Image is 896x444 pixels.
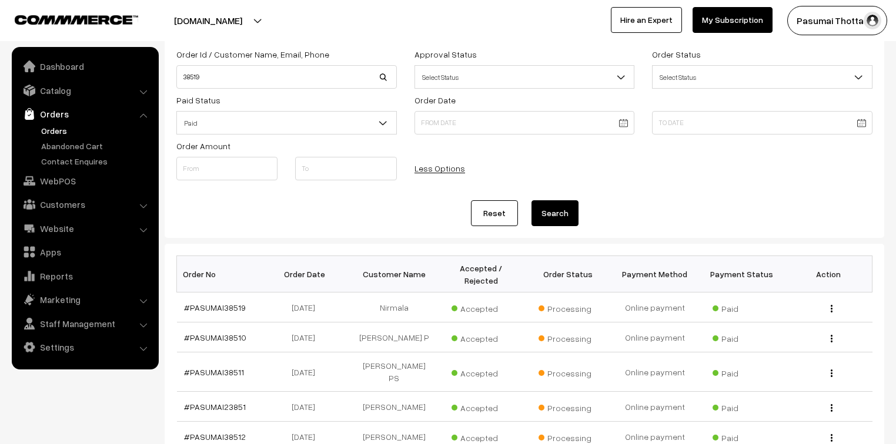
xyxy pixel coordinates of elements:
[263,352,350,392] td: [DATE]
[350,322,437,352] td: [PERSON_NAME] P
[184,432,246,442] a: #PASUMAI38512
[15,265,155,287] a: Reports
[350,352,437,392] td: [PERSON_NAME] PS
[539,364,597,379] span: Processing
[350,292,437,322] td: Nirmala
[15,56,155,77] a: Dashboard
[176,48,329,60] label: Order Id / Customer Name, Email, Phone
[653,67,872,88] span: Select Status
[713,300,771,315] span: Paid
[471,200,518,226] a: Reset
[831,305,833,312] img: Menu
[176,65,397,89] input: Order Id / Customer Name / Customer Email / Customer Phone
[415,67,634,88] span: Select Status
[452,364,510,379] span: Accepted
[15,12,118,26] a: COMMMERCE
[652,111,872,134] input: To Date
[15,218,155,239] a: Website
[698,256,785,292] th: Payment Status
[713,399,771,414] span: Paid
[539,329,597,345] span: Processing
[831,434,833,442] img: Menu
[177,113,396,133] span: Paid
[414,65,635,89] span: Select Status
[693,7,773,33] a: My Subscription
[15,15,138,24] img: COMMMERCE
[831,369,833,377] img: Menu
[263,256,350,292] th: Order Date
[785,256,872,292] th: Action
[15,194,155,215] a: Customers
[713,364,771,379] span: Paid
[452,429,510,444] span: Accepted
[295,157,396,180] input: To
[350,256,437,292] th: Customer Name
[184,332,246,342] a: #PASUMAI38510
[652,65,872,89] span: Select Status
[15,337,155,358] a: Settings
[15,170,155,191] a: WebPOS
[864,12,881,29] img: user
[452,399,510,414] span: Accepted
[133,6,283,35] button: [DOMAIN_NAME]
[524,256,611,292] th: Order Status
[176,157,278,180] input: From
[452,329,510,345] span: Accepted
[38,140,155,152] a: Abandoned Cart
[414,94,456,106] label: Order Date
[713,429,771,444] span: Paid
[611,352,698,392] td: Online payment
[15,313,155,334] a: Staff Management
[611,322,698,352] td: Online payment
[15,80,155,101] a: Catalog
[611,256,698,292] th: Payment Method
[414,111,635,134] input: From Date
[414,163,465,173] a: Less Options
[787,6,887,35] button: Pasumai Thotta…
[177,256,264,292] th: Order No
[652,48,701,60] label: Order Status
[38,125,155,137] a: Orders
[611,392,698,422] td: Online payment
[452,300,510,315] span: Accepted
[38,155,155,167] a: Contact Enquires
[15,103,155,125] a: Orders
[176,94,220,106] label: Paid Status
[184,402,246,412] a: #PASUMAI23851
[414,48,477,60] label: Approval Status
[437,256,524,292] th: Accepted / Rejected
[176,140,230,152] label: Order Amount
[539,300,597,315] span: Processing
[539,399,597,414] span: Processing
[184,302,246,312] a: #PASUMAI38519
[713,329,771,345] span: Paid
[831,404,833,412] img: Menu
[15,289,155,310] a: Marketing
[611,7,682,33] a: Hire an Expert
[176,111,397,134] span: Paid
[15,241,155,263] a: Apps
[350,392,437,422] td: [PERSON_NAME]
[263,322,350,352] td: [DATE]
[831,335,833,342] img: Menu
[531,200,579,226] button: Search
[539,429,597,444] span: Processing
[263,292,350,322] td: [DATE]
[263,392,350,422] td: [DATE]
[184,367,244,377] a: #PASUMAI38511
[611,292,698,322] td: Online payment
